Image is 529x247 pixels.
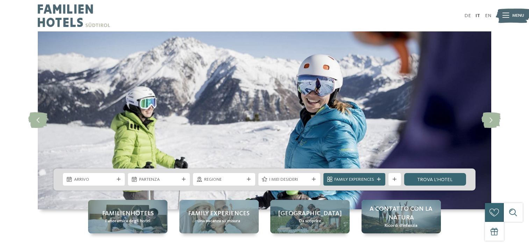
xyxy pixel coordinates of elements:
span: Da scoprire [299,218,321,224]
a: Hotel sulle piste da sci per bambini: divertimento senza confini Familienhotels Panoramica degli ... [88,200,167,233]
a: Hotel sulle piste da sci per bambini: divertimento senza confini Family experiences Una vacanza s... [179,200,259,233]
span: Regione [204,177,244,183]
span: A contatto con la natura [368,205,435,222]
img: Hotel sulle piste da sci per bambini: divertimento senza confini [38,31,491,209]
a: Hotel sulle piste da sci per bambini: divertimento senza confini [GEOGRAPHIC_DATA] Da scoprire [270,200,350,233]
span: Partenza [139,177,179,183]
span: Arrivo [74,177,114,183]
span: Family Experiences [334,177,374,183]
a: EN [485,13,491,18]
a: IT [476,13,480,18]
a: DE [464,13,471,18]
a: trova l’hotel [404,173,466,186]
span: Familienhotels [102,209,154,218]
span: Una vacanza su misura [198,218,240,224]
span: Panoramica degli hotel [105,218,150,224]
span: Family experiences [188,209,250,218]
span: I miei desideri [269,177,309,183]
a: Hotel sulle piste da sci per bambini: divertimento senza confini A contatto con la natura Ricordi... [362,200,441,233]
span: Ricordi d’infanzia [385,223,417,229]
span: [GEOGRAPHIC_DATA] [278,209,342,218]
span: Menu [512,13,524,19]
